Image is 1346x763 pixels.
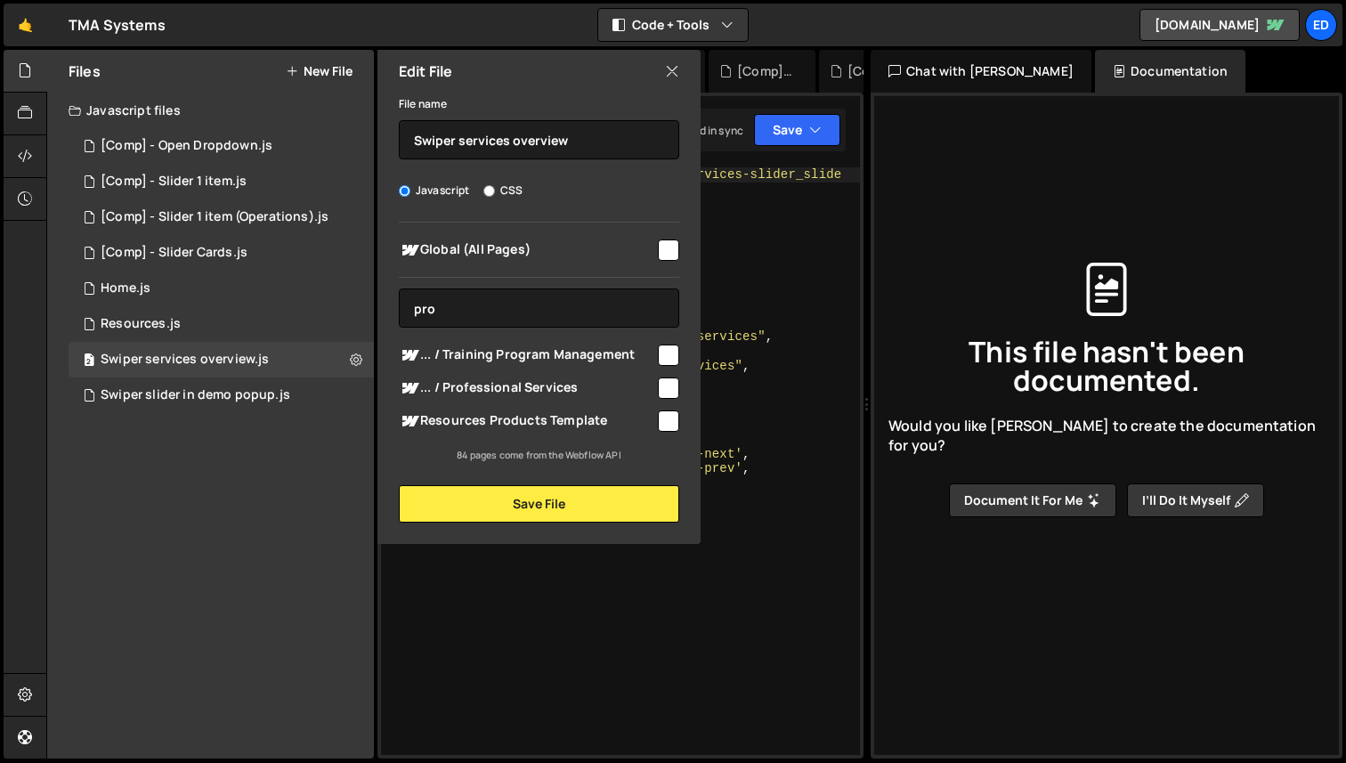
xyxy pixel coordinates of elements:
[399,377,655,399] span: ... / Professional Services
[483,182,523,199] label: CSS
[69,306,374,342] div: 15745/44306.js
[69,164,374,199] div: 15745/41885.js
[399,410,655,432] span: Resources Products Template
[69,377,374,413] div: 15745/43499.js
[101,245,247,261] div: [Comp] - Slider Cards.js
[4,4,47,46] a: 🤙
[399,182,470,199] label: Javascript
[69,199,374,235] div: 15745/41948.js
[399,61,452,81] h2: Edit File
[871,50,1091,93] div: Chat with [PERSON_NAME]
[1095,50,1245,93] div: Documentation
[399,288,679,328] input: Search pages
[1139,9,1300,41] a: [DOMAIN_NAME]
[754,114,840,146] button: Save
[101,280,150,296] div: Home.js
[888,416,1325,456] span: Would you like [PERSON_NAME] to create the documentation for you?
[101,352,269,368] div: Swiper services overview.js
[47,93,374,128] div: Javascript files
[483,185,495,197] input: CSS
[69,342,374,377] div: Swiper services overview.js
[69,128,374,164] div: 15745/41947.js
[1127,483,1264,517] button: I’ll do it myself
[69,61,101,81] h2: Files
[399,185,410,197] input: Javascript
[69,271,374,306] div: 15745/41882.js
[101,209,328,225] div: [Comp] - Slider 1 item (Operations).js
[888,337,1325,394] span: This file hasn't been documented.
[399,345,655,366] span: ... / Training Program Management
[847,62,904,80] div: [Comp] - Slider 1 item (Operations).js
[101,387,290,403] div: Swiper slider in demo popup.js
[737,62,794,80] div: [Comp] - Slider Cards.js
[399,95,447,113] label: File name
[84,354,94,369] span: 2
[1305,9,1337,41] a: Ed
[949,483,1116,517] button: Document it for me
[69,235,374,271] div: 15745/42002.js
[286,64,353,78] button: New File
[101,138,272,154] div: [Comp] - Open Dropdown.js
[399,239,655,261] span: Global (All Pages)
[101,316,181,332] div: Resources.js
[101,174,247,190] div: [Comp] - Slider 1 item.js
[399,485,679,523] button: Save File
[457,449,620,461] small: 84 pages come from the Webflow API
[598,9,748,41] button: Code + Tools
[399,120,679,159] input: Name
[69,14,166,36] div: TMA Systems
